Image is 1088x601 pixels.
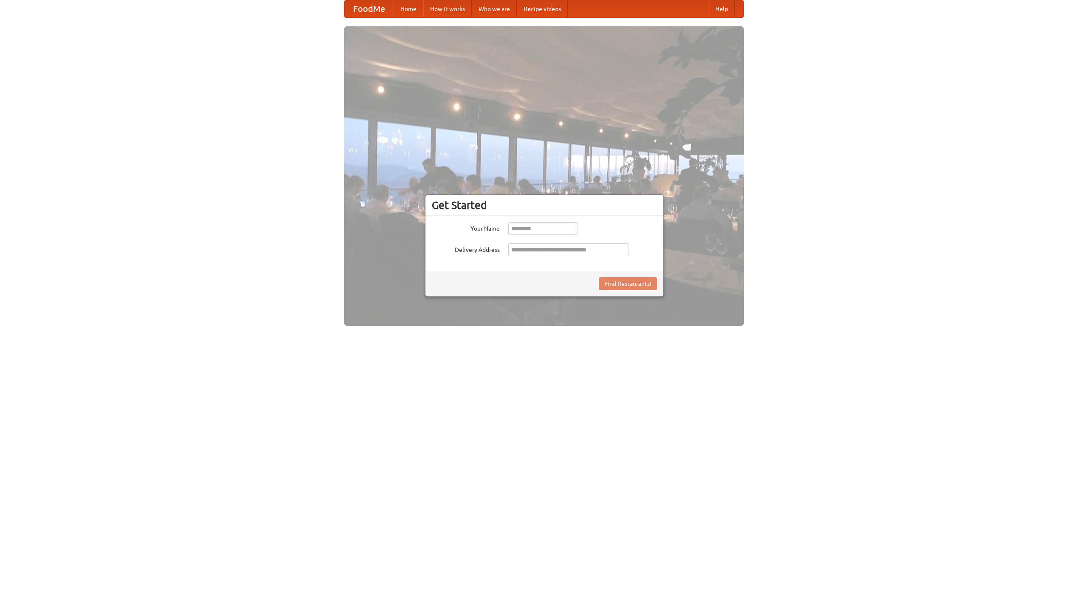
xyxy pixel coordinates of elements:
a: Recipe videos [517,0,568,17]
button: Find Restaurants! [599,277,657,290]
h3: Get Started [432,199,657,212]
a: Who we are [472,0,517,17]
a: Home [394,0,423,17]
a: FoodMe [345,0,394,17]
a: Help [708,0,735,17]
label: Delivery Address [432,243,500,254]
label: Your Name [432,222,500,233]
a: How it works [423,0,472,17]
